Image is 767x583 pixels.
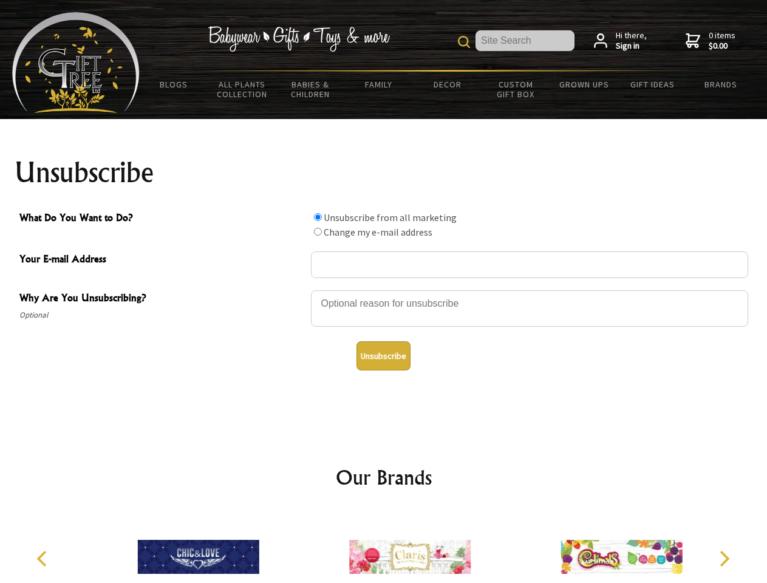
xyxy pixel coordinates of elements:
a: Babies & Children [276,72,345,107]
a: Decor [413,72,482,97]
a: Brands [687,72,755,97]
strong: Sign in [616,41,647,52]
input: Your E-mail Address [311,251,748,278]
img: Babywear - Gifts - Toys & more [208,26,390,52]
h1: Unsubscribe [15,158,753,187]
a: Grown Ups [550,72,618,97]
span: 0 items [709,30,735,52]
a: Family [345,72,414,97]
a: Gift Ideas [618,72,687,97]
a: All Plants Collection [208,72,277,107]
a: Hi there,Sign in [594,30,647,52]
button: Unsubscribe [356,341,411,370]
img: product search [458,36,470,48]
button: Next [711,545,737,572]
h2: Our Brands [24,463,743,492]
img: Babyware - Gifts - Toys and more... [12,12,140,113]
input: What Do You Want to Do? [314,213,322,221]
a: Custom Gift Box [482,72,550,107]
a: BLOGS [140,72,208,97]
input: What Do You Want to Do? [314,228,322,236]
span: Optional [19,308,305,322]
span: Why Are You Unsubscribing? [19,290,305,308]
span: Hi there, [616,30,647,52]
a: 0 items$0.00 [686,30,735,52]
strong: $0.00 [709,41,735,52]
label: Change my e-mail address [324,226,432,238]
span: Your E-mail Address [19,251,305,269]
button: Previous [30,545,57,572]
input: Site Search [476,30,574,51]
textarea: Why Are You Unsubscribing? [311,290,748,327]
span: What Do You Want to Do? [19,210,305,228]
label: Unsubscribe from all marketing [324,211,457,223]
